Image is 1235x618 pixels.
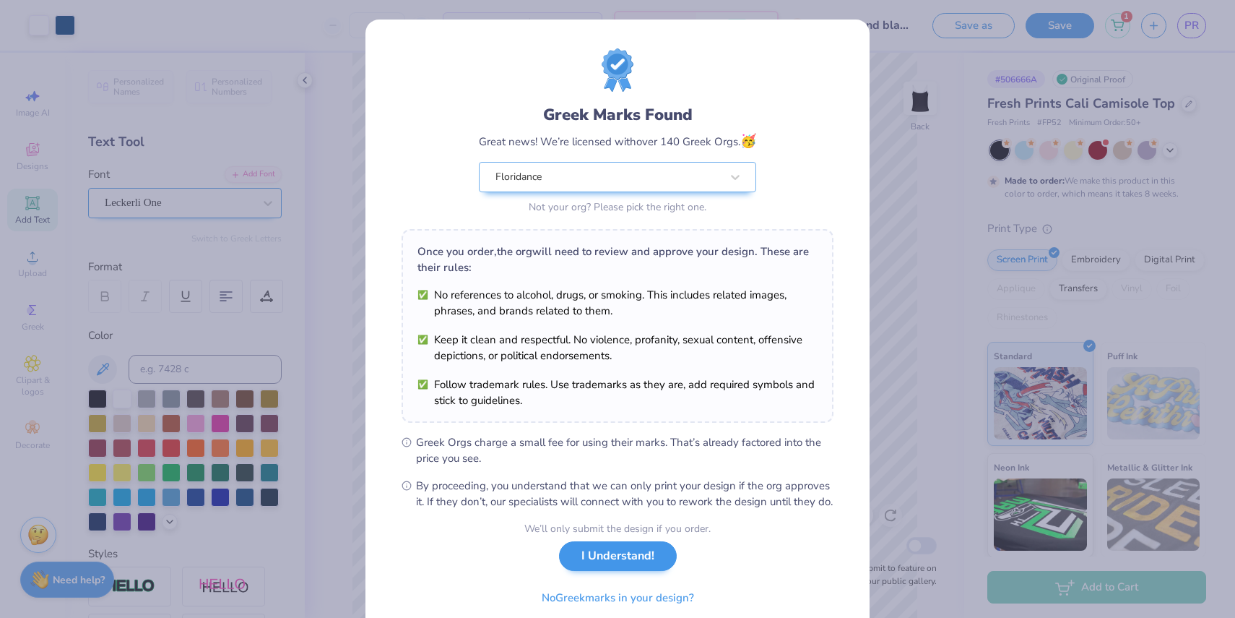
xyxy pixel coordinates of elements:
[559,541,677,571] button: I Understand!
[602,48,633,92] img: license-marks-badge.png
[479,199,756,215] div: Not your org? Please pick the right one.
[479,132,756,151] div: Great news! We’re licensed with over 140 Greek Orgs.
[740,132,756,150] span: 🥳
[479,103,756,126] div: Greek Marks Found
[417,287,818,319] li: No references to alcohol, drugs, or smoking. This includes related images, phrases, and brands re...
[416,434,833,466] span: Greek Orgs charge a small fee for using their marks. That’s already factored into the price you see.
[529,583,706,613] button: NoGreekmarks in your design?
[417,377,818,408] li: Follow trademark rules. Use trademarks as they are, add required symbols and stick to guidelines.
[417,244,818,275] div: Once you order, the org will need to review and approve your design. These are their rules:
[524,521,711,536] div: We’ll only submit the design if you order.
[416,478,833,510] span: By proceeding, you understand that we can only print your design if the org approves it. If they ...
[417,332,818,364] li: Keep it clean and respectful. No violence, profanity, sexual content, offensive depictions, or po...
